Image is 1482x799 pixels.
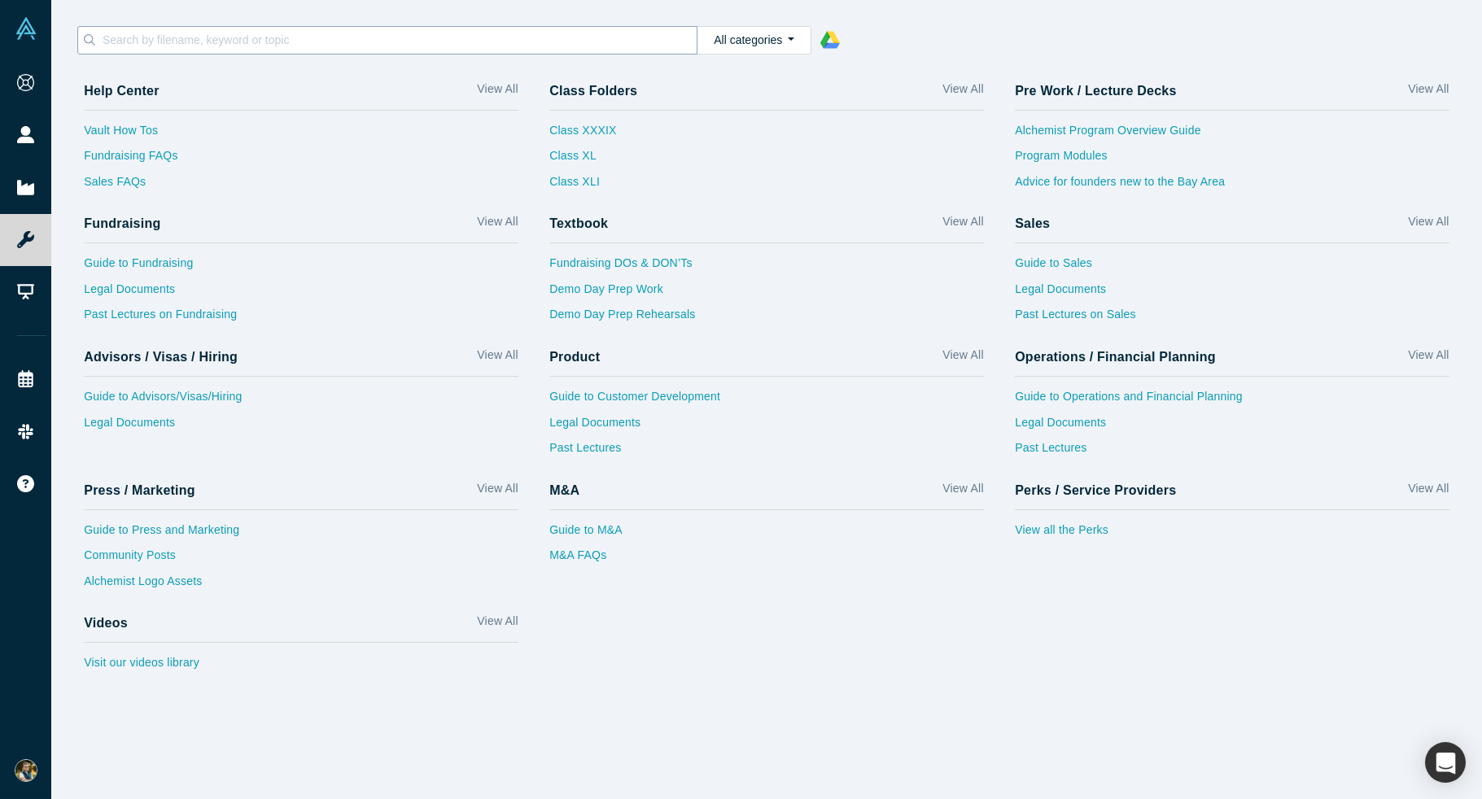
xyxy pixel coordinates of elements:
[84,388,518,414] a: Guide to Advisors/Visas/Hiring
[1015,255,1449,281] a: Guide to Sales
[84,216,160,231] h4: Fundraising
[549,388,984,414] a: Guide to Customer Development
[942,347,983,370] a: View All
[1015,216,1050,231] h4: Sales
[84,615,128,631] h4: Videos
[477,213,518,237] a: View All
[549,216,608,231] h4: Textbook
[549,482,579,498] h4: M&A
[549,173,616,199] a: Class XLI
[477,613,518,636] a: View All
[549,122,616,148] a: Class XXXIX
[1015,147,1449,173] a: Program Modules
[84,122,518,148] a: Vault How Tos
[1015,482,1176,498] h4: Perks / Service Providers
[84,349,238,365] h4: Advisors / Visas / Hiring
[84,173,518,199] a: Sales FAQs
[84,482,195,498] h4: Press / Marketing
[942,81,983,104] a: View All
[84,654,518,680] a: Visit our videos library
[549,83,637,98] h4: Class Folders
[1015,414,1449,440] a: Legal Documents
[84,83,159,98] h4: Help Center
[477,81,518,104] a: View All
[84,147,518,173] a: Fundraising FAQs
[15,759,37,782] img: Andreas Moldskred's Account
[549,147,616,173] a: Class XL
[942,480,983,504] a: View All
[84,573,518,599] a: Alchemist Logo Assets
[1015,349,1216,365] h4: Operations / Financial Planning
[477,347,518,370] a: View All
[942,213,983,237] a: View All
[1015,306,1449,332] a: Past Lectures on Sales
[84,522,518,548] a: Guide to Press and Marketing
[84,255,518,281] a: Guide to Fundraising
[101,29,697,50] input: Search by filename, keyword or topic
[1015,281,1449,307] a: Legal Documents
[15,17,37,40] img: Alchemist Vault Logo
[1408,81,1449,104] a: View All
[1015,388,1449,414] a: Guide to Operations and Financial Planning
[477,480,518,504] a: View All
[1015,83,1176,98] h4: Pre Work / Lecture Decks
[549,439,984,465] a: Past Lectures
[1408,213,1449,237] a: View All
[84,281,518,307] a: Legal Documents
[1015,439,1449,465] a: Past Lectures
[84,547,518,573] a: Community Posts
[1015,122,1449,148] a: Alchemist Program Overview Guide
[1015,522,1449,548] a: View all the Perks
[1015,173,1449,199] a: Advice for founders new to the Bay Area
[697,26,811,55] button: All categories
[549,349,600,365] h4: Product
[1408,480,1449,504] a: View All
[84,306,518,332] a: Past Lectures on Fundraising
[549,522,984,548] a: Guide to M&A
[549,414,984,440] a: Legal Documents
[549,281,984,307] a: Demo Day Prep Work
[549,547,984,573] a: M&A FAQs
[549,306,984,332] a: Demo Day Prep Rehearsals
[1408,347,1449,370] a: View All
[84,414,518,440] a: Legal Documents
[549,255,984,281] a: Fundraising DOs & DON’Ts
